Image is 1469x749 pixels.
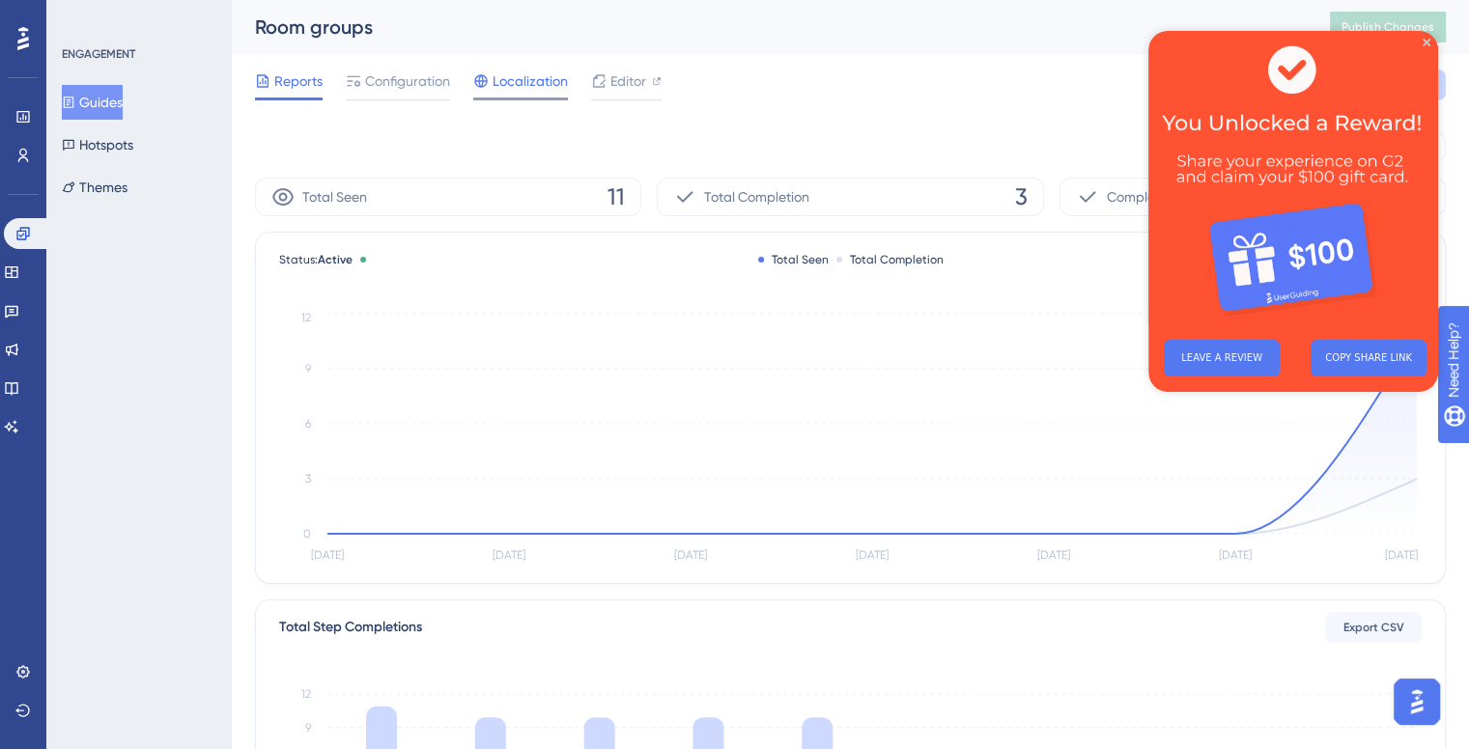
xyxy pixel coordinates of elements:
span: Active [318,253,353,266]
tspan: 3 [305,472,311,485]
span: Editor [610,69,646,93]
button: COPY SHARE LINK [162,309,278,346]
span: Total Seen [302,185,367,208]
div: Total Completion [836,252,944,267]
span: Localization [493,69,568,93]
iframe: UserGuiding AI Assistant Launcher [1388,673,1446,731]
button: Guides [62,85,123,120]
span: Need Help? [45,5,121,28]
button: Hotspots [62,127,133,162]
tspan: 6 [305,417,311,430]
tspan: [DATE] [1385,548,1418,562]
button: LEAVE A REVIEW [15,309,131,346]
tspan: 12 [301,687,311,701]
span: Completion Rate [1107,185,1211,208]
button: Publish Changes [1330,12,1446,42]
div: ENGAGEMENT [62,46,135,62]
button: Themes [62,170,127,205]
span: 11 [607,181,625,212]
div: Room groups [255,14,1282,41]
tspan: [DATE] [1037,548,1070,562]
span: Total Completion [704,185,809,208]
tspan: 9 [305,721,311,735]
span: Configuration [365,69,450,93]
span: Export CSV [1343,620,1404,635]
tspan: [DATE] [493,548,525,562]
span: Reports [274,69,323,93]
span: 3 [1015,181,1028,212]
div: Close Preview [274,8,282,15]
tspan: [DATE] [674,548,707,562]
div: Total Seen [758,252,829,267]
div: Total Step Completions [279,616,422,639]
tspan: 9 [305,362,311,375]
span: Publish Changes [1342,19,1434,35]
tspan: [DATE] [1219,548,1252,562]
tspan: 12 [301,311,311,324]
button: Export CSV [1325,612,1422,643]
tspan: [DATE] [311,548,344,562]
tspan: 0 [303,527,311,541]
span: Status: [279,252,353,267]
tspan: [DATE] [856,548,889,562]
